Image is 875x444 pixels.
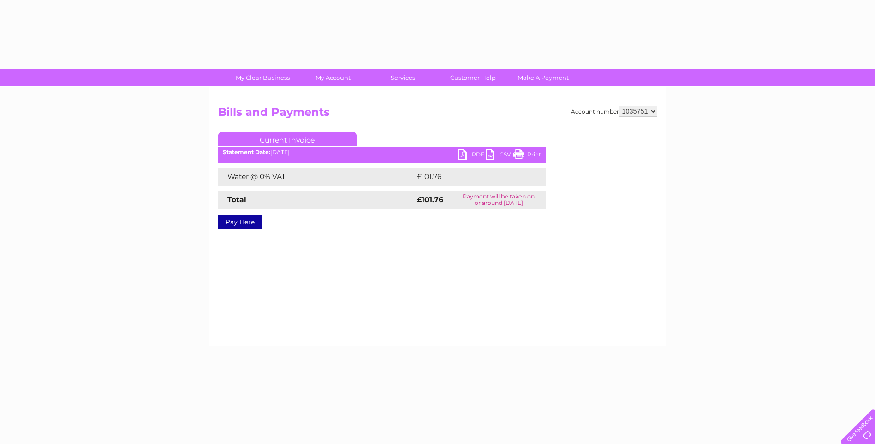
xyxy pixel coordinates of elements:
[571,106,657,117] div: Account number
[225,69,301,86] a: My Clear Business
[223,149,270,156] b: Statement Date:
[486,149,513,162] a: CSV
[365,69,441,86] a: Services
[218,149,546,156] div: [DATE]
[415,168,528,186] td: £101.76
[218,106,657,123] h2: Bills and Payments
[218,168,415,186] td: Water @ 0% VAT
[452,191,545,209] td: Payment will be taken on or around [DATE]
[295,69,371,86] a: My Account
[218,215,262,229] a: Pay Here
[218,132,357,146] a: Current Invoice
[435,69,511,86] a: Customer Help
[417,195,443,204] strong: £101.76
[505,69,581,86] a: Make A Payment
[227,195,246,204] strong: Total
[513,149,541,162] a: Print
[458,149,486,162] a: PDF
